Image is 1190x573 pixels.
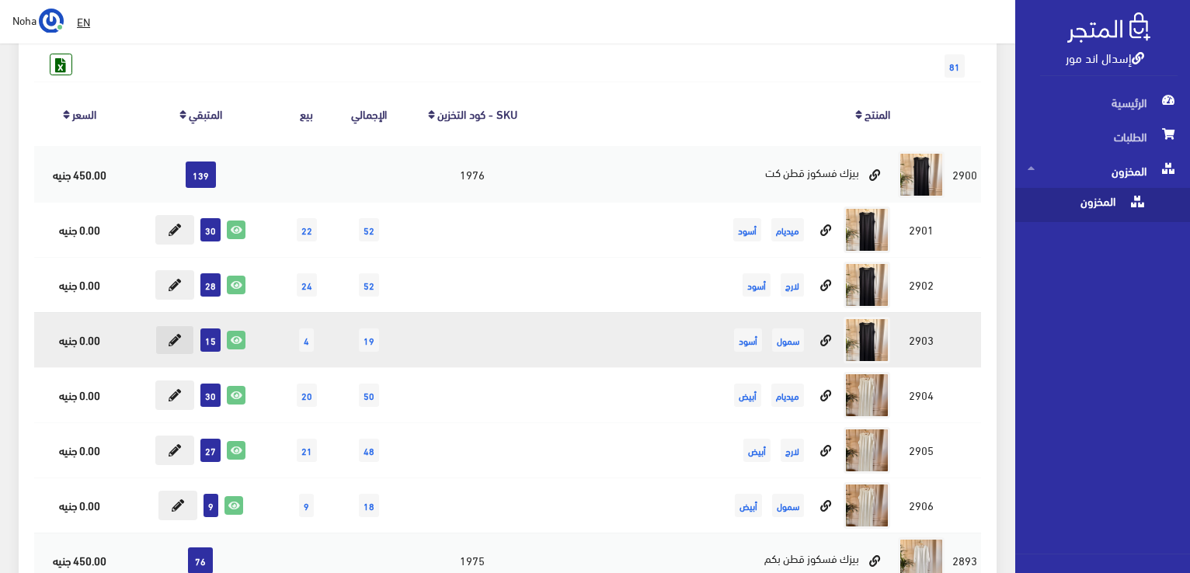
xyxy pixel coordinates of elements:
[359,494,379,517] span: 18
[865,102,890,124] a: المنتج
[898,151,945,198] img: byzk-fskoz-ktn-kt.jpg
[189,102,222,124] a: المتبقي
[1066,46,1144,68] a: إسدال اند مور
[781,273,804,297] span: لارج
[844,207,890,253] img: byzk-fskoz-ktn-kt.jpg
[844,317,890,363] img: byzk-fskoz-ktn-kt.jpg
[200,439,221,462] span: 27
[277,82,337,146] th: بيع
[359,439,379,462] span: 48
[200,218,221,241] span: 30
[1015,154,1190,188] a: المخزون
[1015,85,1190,120] a: الرئيسية
[1028,120,1178,154] span: الطلبات
[186,161,216,188] span: 139
[894,312,948,367] td: 2903
[894,202,948,257] td: 2901
[894,257,948,312] td: 2902
[945,54,965,78] span: 81
[1067,12,1150,43] img: .
[844,262,890,308] img: byzk-fskoz-ktn-kt.jpg
[34,312,124,367] td: 0.00 جنيه
[437,102,517,124] a: SKU - كود التخزين
[200,384,221,407] span: 30
[894,477,948,533] td: 2906
[844,372,890,418] img: byzk-fskoz-ktn-kt.jpg
[1028,85,1178,120] span: الرئيسية
[359,328,379,352] span: 19
[781,439,804,462] span: لارج
[743,273,771,297] span: أسود
[894,422,948,477] td: 2905
[771,384,804,407] span: ميديام
[299,494,314,517] span: 9
[948,147,981,203] td: 2900
[1015,120,1190,154] a: الطلبات
[359,273,379,297] span: 52
[1015,188,1190,222] a: المخزون
[12,8,64,33] a: ... Noha
[743,439,771,462] span: أبيض
[297,218,317,241] span: 22
[772,328,804,352] span: سمول
[34,257,124,312] td: 0.00 جنيه
[77,12,90,31] u: EN
[1028,154,1178,188] span: المخزون
[734,328,762,352] span: أسود
[359,218,379,241] span: 52
[844,427,890,474] img: byzk-fskoz-ktn-kt.jpg
[34,202,124,257] td: 0.00 جنيه
[337,82,401,146] th: اﻹجمالي
[734,384,761,407] span: أبيض
[72,102,96,124] a: السعر
[204,494,218,517] span: 9
[34,147,124,203] td: 450.00 جنيه
[71,8,96,36] a: EN
[1028,188,1146,222] span: المخزون
[544,147,894,203] td: بيزك فسكوز قطن كت
[299,328,314,352] span: 4
[200,328,221,352] span: 15
[34,477,124,533] td: 0.00 جنيه
[200,273,221,297] span: 28
[771,218,804,241] span: ميديام
[297,439,317,462] span: 21
[772,494,804,517] span: سمول
[12,10,37,30] span: Noha
[733,218,761,241] span: أسود
[34,367,124,422] td: 0.00 جنيه
[297,384,317,407] span: 20
[735,494,762,517] span: أبيض
[34,422,124,477] td: 0.00 جنيه
[359,384,379,407] span: 50
[844,482,890,529] img: byzk-fskoz-ktn-kt.jpg
[894,367,948,422] td: 2904
[297,273,317,297] span: 24
[401,147,544,203] td: 1976
[39,9,64,33] img: ...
